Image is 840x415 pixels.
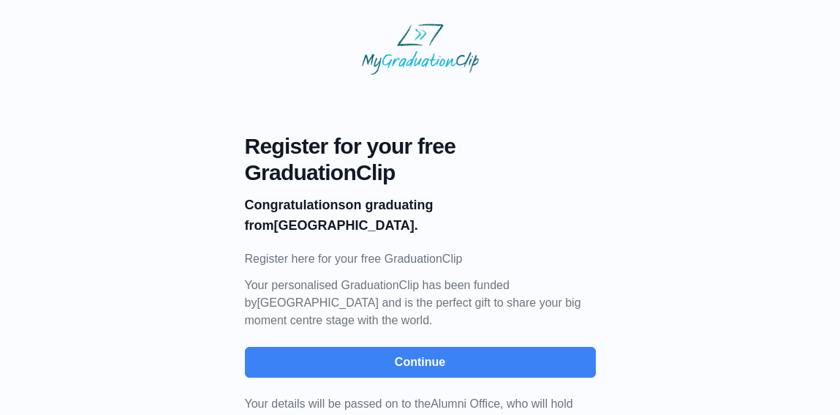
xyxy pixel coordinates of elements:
p: Register here for your free GraduationClip [245,250,596,268]
p: on graduating from [GEOGRAPHIC_DATA]. [245,195,596,236]
b: Congratulations [245,198,346,212]
button: Continue [245,347,596,378]
span: Alumni Office [431,397,500,410]
span: GraduationClip [245,160,596,186]
span: Register for your free [245,133,596,160]
p: Your personalised GraduationClip has been funded by [GEOGRAPHIC_DATA] and is the perfect gift to ... [245,277,596,329]
img: MyGraduationClip [362,23,479,75]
